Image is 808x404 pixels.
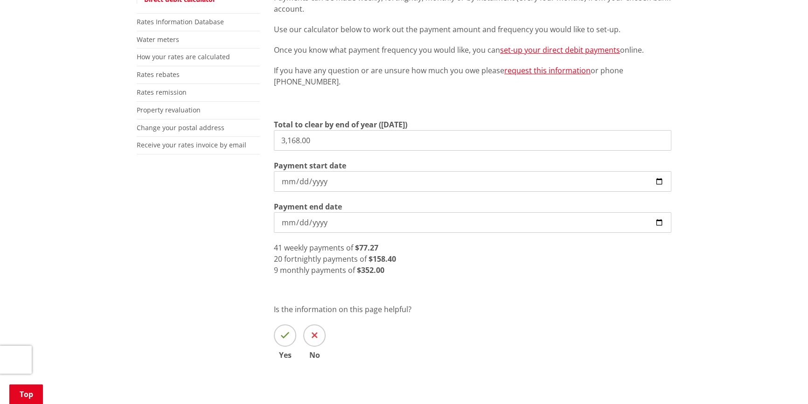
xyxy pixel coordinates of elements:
[500,45,620,55] a: set-up your direct debit payments
[274,304,671,315] p: Is the information on this page helpful?
[9,384,43,404] a: Top
[274,119,407,130] label: Total to clear by end of year ([DATE])
[137,105,201,114] a: Property revaluation
[284,243,353,253] span: weekly payments of
[765,365,799,398] iframe: Messenger Launcher
[274,254,282,264] span: 20
[274,351,296,359] span: Yes
[137,35,179,44] a: Water meters
[274,243,282,253] span: 41
[137,123,224,132] a: Change your postal address
[284,254,367,264] span: fortnightly payments of
[303,351,326,359] span: No
[274,265,278,275] span: 9
[369,254,396,264] strong: $158.40
[274,24,671,35] p: Use our calculator below to work out the payment amount and frequency you would like to set-up.
[137,88,187,97] a: Rates remission
[137,70,180,79] a: Rates rebates
[137,52,230,61] a: How your rates are calculated
[274,160,346,171] label: Payment start date
[504,65,591,76] a: request this information
[137,140,246,149] a: Receive your rates invoice by email
[274,65,671,87] p: If you have any question or are unsure how much you owe please or phone [PHONE_NUMBER].
[357,265,384,275] strong: $352.00
[274,44,671,56] p: Once you know what payment frequency you would like, you can online.
[355,243,378,253] strong: $77.27
[274,201,342,212] label: Payment end date
[137,17,224,26] a: Rates Information Database
[280,265,355,275] span: monthly payments of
